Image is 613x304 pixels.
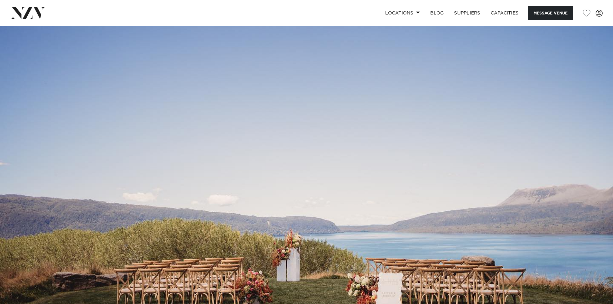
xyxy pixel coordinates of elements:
[528,6,573,20] button: Message Venue
[449,6,485,20] a: SUPPLIERS
[425,6,449,20] a: BLOG
[10,7,45,19] img: nzv-logo.png
[486,6,524,20] a: Capacities
[380,6,425,20] a: Locations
